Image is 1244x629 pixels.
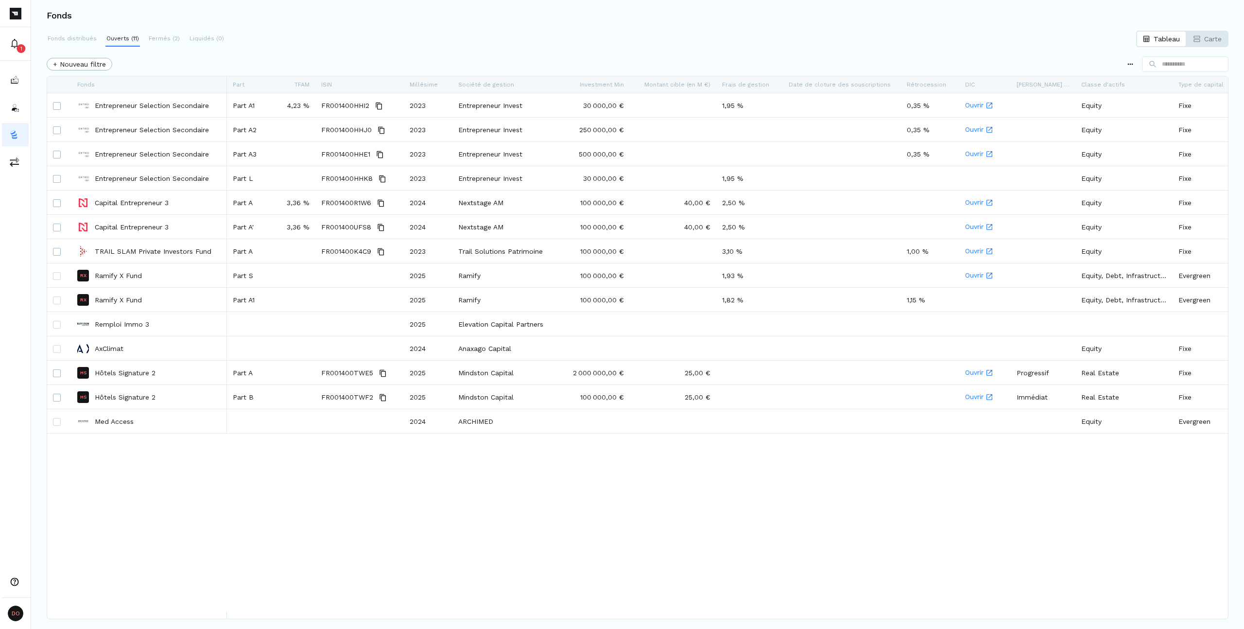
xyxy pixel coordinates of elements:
div: 1,00 % [901,239,959,263]
p: Ramify X Fund [95,271,142,280]
div: 2 000 000,00 € [560,361,630,384]
div: Equity [1075,118,1173,141]
div: 1,93 % [716,263,783,287]
div: Ramify [452,288,560,312]
img: TRAIL SLAM Private Investors Fund [77,245,89,257]
div: Mindston Capital [452,361,560,384]
div: 2025 [404,385,452,409]
button: + Nouveau filtre [47,58,112,70]
a: investors [2,96,29,119]
div: 3,36 % [272,191,315,214]
div: 2025 [404,263,452,287]
div: Part A1 [227,93,272,117]
span: Montant cible (en M €) [644,81,710,88]
a: Ouvrir [965,118,1005,141]
div: Equity [1075,239,1173,263]
div: Part A [227,239,272,263]
span: Fonds [77,81,95,88]
div: 4,23 % [272,93,315,117]
a: commissions [2,150,29,174]
div: Entrepreneur Invest [452,166,560,190]
div: Part A1 [227,288,272,312]
img: Entrepreneur Selection Secondaire [77,124,89,136]
div: 2,50 % [716,191,783,214]
div: Part A2 [227,118,272,141]
button: Copy [377,367,389,379]
span: Classe d'actifs [1081,81,1125,88]
div: Part A [227,191,272,214]
span: FR001400HHK8 [321,167,373,191]
div: 1,82 % [716,288,783,312]
a: Ouvrir [965,142,1005,165]
img: Entrepreneur Selection Secondaire [77,148,89,160]
a: Ouvrir [965,264,1005,287]
div: 250 000,00 € [560,118,630,141]
button: funds [2,123,29,146]
p: Remploi Immo 3 [95,319,149,329]
span: Rétrocession [907,81,946,88]
button: need-help [2,570,29,594]
div: Ramify [452,263,560,287]
a: Ouvrir [965,361,1005,384]
div: Equity, Debt, Infrastructure, Real Estate [1075,263,1173,287]
div: 2024 [404,336,452,360]
div: Part A' [227,215,272,239]
p: HS [80,370,86,375]
img: commissions [10,157,19,167]
span: FR001400HHE1 [321,142,370,166]
div: 100 000,00 € [560,385,630,409]
button: Copy [377,173,388,185]
div: 100 000,00 € [560,263,630,287]
button: Liquidés (0) [189,31,225,47]
div: Real Estate [1075,385,1173,409]
div: Immédiat [1011,385,1075,409]
div: 2023 [404,166,452,190]
span: Société de gestion [458,81,514,88]
a: AxClimatAxClimat [77,337,221,360]
div: Part A3 [227,142,272,166]
button: Copy [375,222,387,233]
p: Entrepreneur Selection Secondaire [95,101,209,110]
div: Equity [1075,166,1173,190]
a: RXRamify X Fund [77,288,221,311]
button: Copy [377,392,389,403]
h3: Fonds [47,11,72,20]
button: subscriptions [2,69,29,92]
span: FR001400HHJ0 [321,118,372,142]
p: 1 [20,45,22,52]
div: Elevation Capital Partners [452,312,560,336]
a: Ouvrir [965,191,1005,214]
a: Capital Entrepreneur 3Capital Entrepreneur 3 [77,215,221,238]
div: 0,35 % [901,142,959,166]
span: [PERSON_NAME] de fonds [1017,81,1070,88]
div: 2024 [404,215,452,239]
p: Fonds distribués [48,34,97,43]
img: Capital Entrepreneur 3 [77,197,89,209]
p: Ramify X Fund [95,295,142,305]
div: Part S [227,263,272,287]
p: Med Access [95,417,134,426]
p: Entrepreneur Selection Secondaire [95,125,209,135]
img: investors [10,103,19,112]
div: Part B [227,385,272,409]
span: Frais de gestion [722,81,769,88]
button: Copy [375,197,387,209]
span: + Nouveau filtre [53,59,106,70]
div: ARCHIMED [452,409,560,433]
div: Equity [1075,409,1173,433]
button: 1 [2,32,29,55]
span: FR001400HHI2 [321,94,369,118]
p: Hôtels Signature 2 [95,368,155,378]
p: Carte [1204,34,1222,44]
a: Entrepreneur Selection SecondaireEntrepreneur Selection Secondaire [77,142,221,165]
span: FR001400R1W6 [321,191,371,215]
p: RX [80,297,86,302]
img: Med Access [77,416,89,427]
div: Nextstage AM [452,191,560,214]
span: FR001400UFS8 [321,215,371,239]
div: Entrepreneur Invest [452,142,560,166]
p: Ouverts (11) [106,34,139,43]
div: Entrepreneur Invest [452,93,560,117]
img: Picto [10,8,21,19]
